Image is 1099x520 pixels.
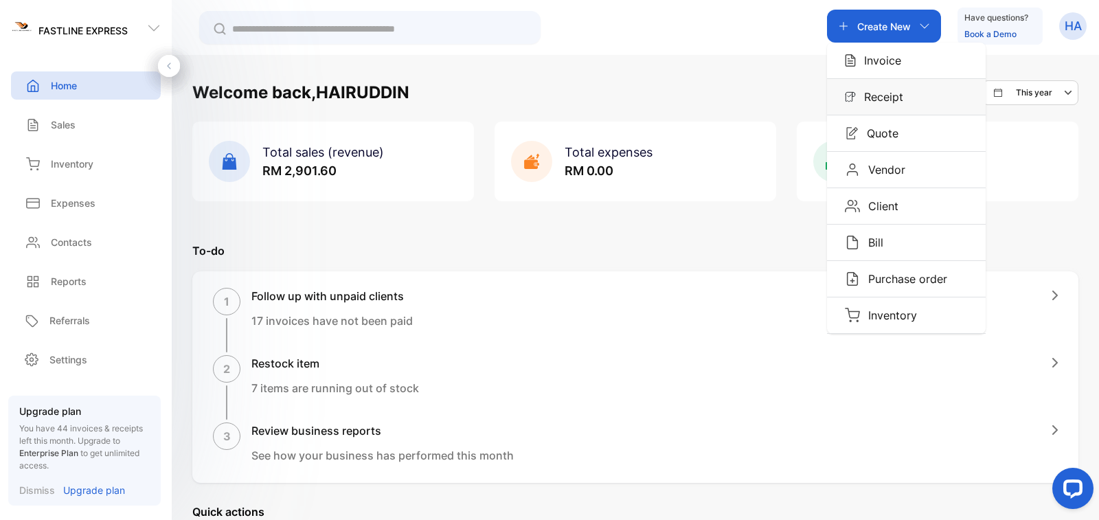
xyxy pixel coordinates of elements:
[860,234,883,251] p: Bill
[19,422,150,472] p: You have 44 invoices & receipts left this month.
[845,91,856,102] img: Icon
[964,29,1017,39] a: Book a Demo
[1016,87,1052,99] p: This year
[49,313,90,328] p: Referrals
[860,307,917,324] p: Inventory
[19,436,139,471] span: Upgrade to to get unlimited access.
[51,235,92,249] p: Contacts
[223,361,230,377] p: 2
[1041,462,1099,520] iframe: LiveChat chat widget
[19,483,55,497] p: Dismiss
[845,199,860,214] img: Icon
[11,18,32,38] img: logo
[251,380,419,396] p: 7 items are running out of stock
[982,80,1078,105] button: This year
[856,89,903,105] p: Receipt
[262,163,337,178] span: RM 2,901.60
[192,504,1078,520] p: Quick actions
[55,483,125,497] a: Upgrade plan
[860,161,905,178] p: Vendor
[845,126,859,140] img: Icon
[856,52,901,69] p: Invoice
[51,117,76,132] p: Sales
[38,23,128,38] p: FASTLINE EXPRESS
[224,293,229,310] p: 1
[223,428,231,444] p: 3
[1065,17,1082,35] p: HA
[51,157,93,171] p: Inventory
[51,274,87,289] p: Reports
[19,448,78,458] span: Enterprise Plan
[845,235,860,250] img: Icon
[251,447,514,464] p: See how your business has performed this month
[262,145,384,159] span: Total sales (revenue)
[51,78,77,93] p: Home
[251,288,413,304] h1: Follow up with unpaid clients
[565,163,613,178] span: RM 0.00
[964,11,1028,25] p: Have questions?
[827,10,941,43] button: Create NewIconInvoiceIconReceiptIconQuoteIconVendorIconClientIconBillIconPurchase orderIconInventory
[192,242,1078,259] p: To-do
[859,125,898,142] p: Quote
[49,352,87,367] p: Settings
[857,19,911,34] p: Create New
[51,196,95,210] p: Expenses
[251,313,413,329] p: 17 invoices have not been paid
[19,404,150,418] p: Upgrade plan
[845,162,860,177] img: Icon
[845,308,860,323] img: Icon
[251,355,419,372] h1: Restock item
[565,145,653,159] span: Total expenses
[251,422,514,439] h1: Review business reports
[192,80,409,105] h1: Welcome back, HAIRUDDIN
[845,271,860,286] img: Icon
[845,54,856,67] img: Icon
[860,198,898,214] p: Client
[860,271,947,287] p: Purchase order
[1059,10,1087,43] button: HA
[63,483,125,497] p: Upgrade plan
